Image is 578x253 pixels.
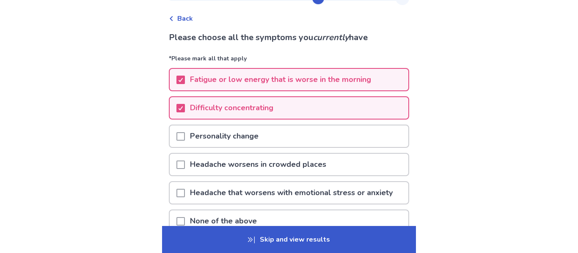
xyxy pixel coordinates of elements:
p: Fatigue or low energy that is worse in the morning [185,69,376,90]
p: Personality change [185,125,264,147]
p: Headache worsens in crowded places [185,154,331,175]
p: Skip and view results [162,226,416,253]
span: Back [177,14,193,24]
p: *Please mark all that apply [169,54,409,68]
p: Difficulty concentrating [185,97,278,119]
p: None of the above [185,210,262,232]
p: Headache that worsens with emotional stress or anxiety [185,182,398,204]
i: currently [313,32,349,43]
p: Please choose all the symptoms you have [169,31,409,44]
